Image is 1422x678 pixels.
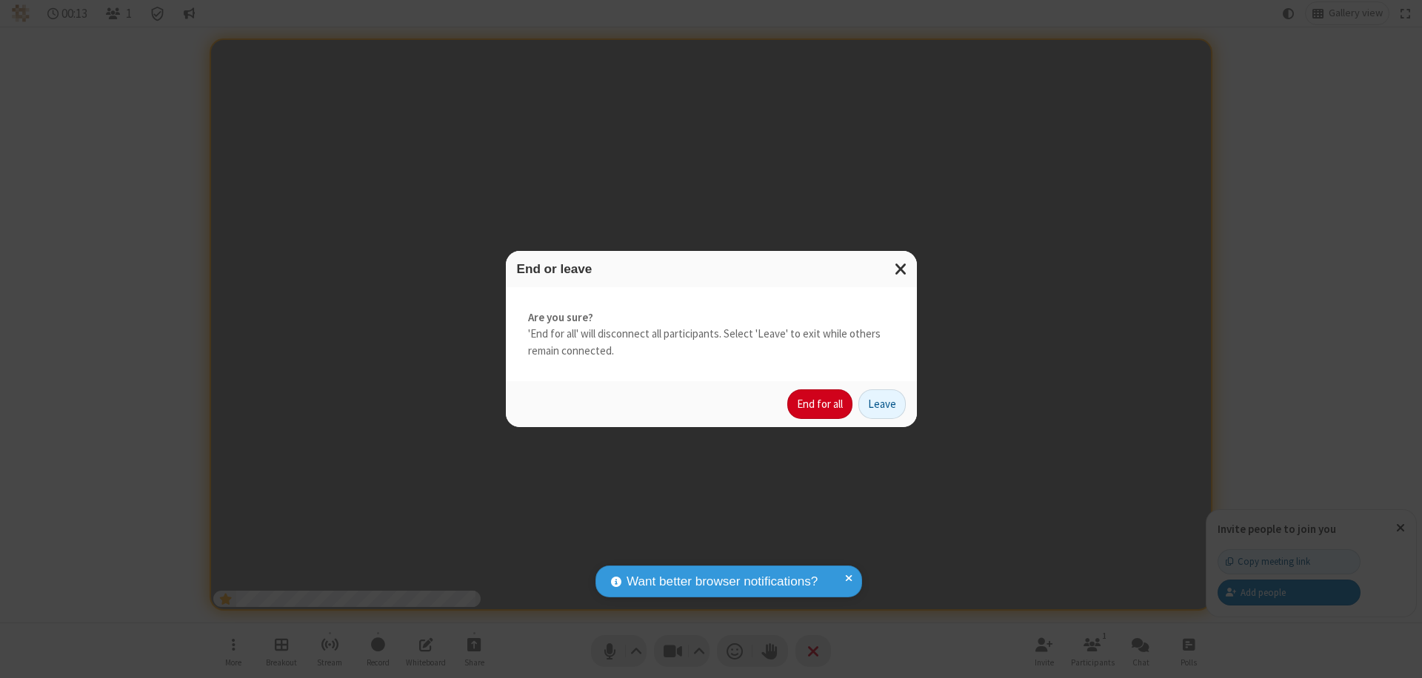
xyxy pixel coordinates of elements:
button: End for all [787,389,852,419]
h3: End or leave [517,262,906,276]
strong: Are you sure? [528,309,895,326]
button: Leave [858,389,906,419]
span: Want better browser notifications? [627,572,818,591]
div: 'End for all' will disconnect all participants. Select 'Leave' to exit while others remain connec... [506,287,917,382]
button: Close modal [886,251,917,287]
